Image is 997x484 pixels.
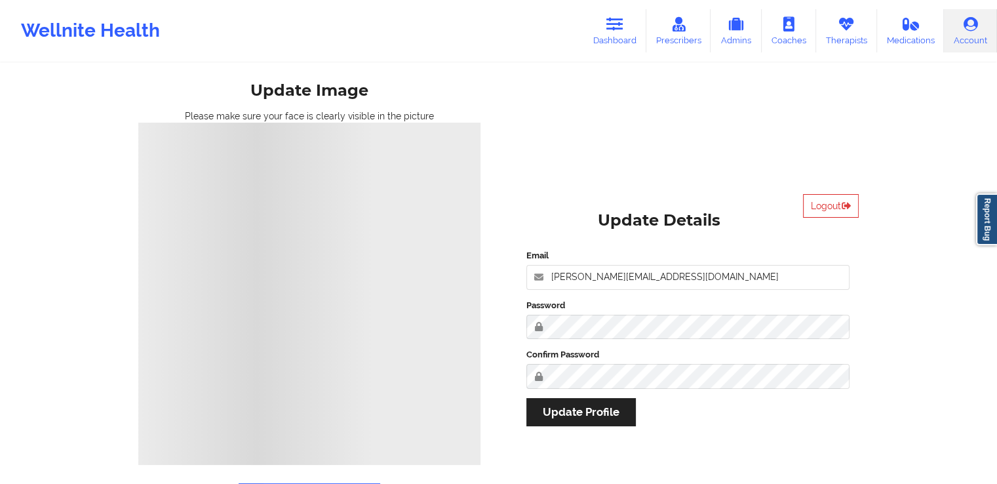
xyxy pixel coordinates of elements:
div: Update Image [250,81,368,101]
label: Email [526,249,850,262]
a: Therapists [816,9,877,52]
div: Update Details [598,211,720,231]
a: Admins [711,9,762,52]
label: Password [526,299,850,312]
a: Dashboard [583,9,646,52]
a: Report Bug [976,193,997,245]
div: Please make sure your face is clearly visible in the picture [138,110,480,123]
a: Account [944,9,997,52]
label: Confirm Password [526,348,850,361]
a: Coaches [762,9,816,52]
a: Medications [877,9,945,52]
button: Logout [803,194,859,218]
a: Prescribers [646,9,711,52]
input: Email address [526,265,850,290]
button: Update Profile [526,398,636,426]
